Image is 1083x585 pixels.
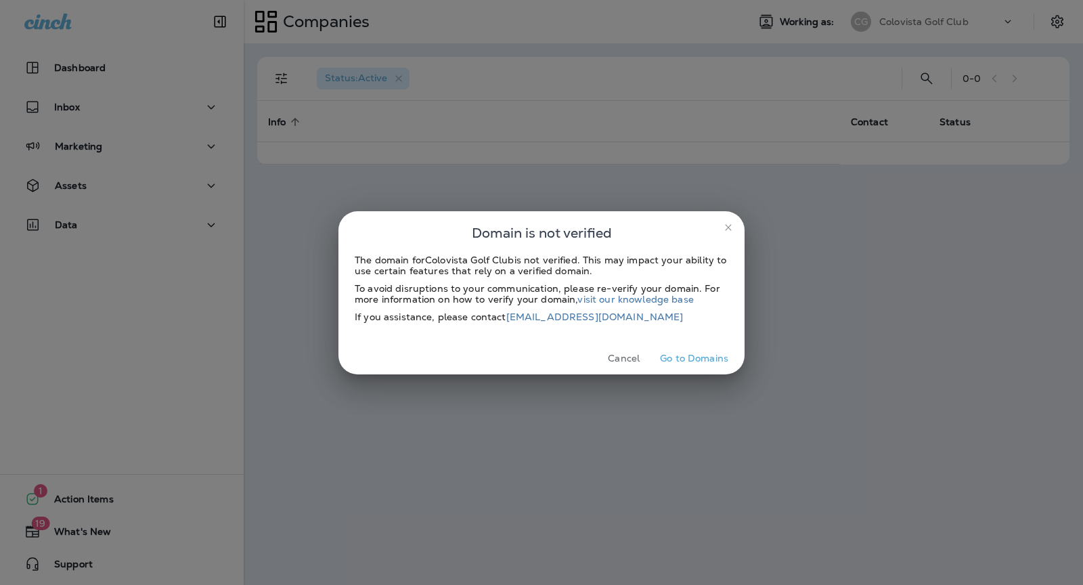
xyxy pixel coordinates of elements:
[355,255,728,276] div: The domain for Colovista Golf Club is not verified. This may impact your ability to use certain f...
[355,283,728,305] div: To avoid disruptions to your communication, please re-verify your domain. For more information on...
[577,293,693,305] a: visit our knowledge base
[717,217,739,238] button: close
[598,348,649,369] button: Cancel
[655,348,734,369] button: Go to Domains
[472,222,612,244] span: Domain is not verified
[506,311,684,323] a: [EMAIL_ADDRESS][DOMAIN_NAME]
[355,311,728,322] div: If you assistance, please contact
